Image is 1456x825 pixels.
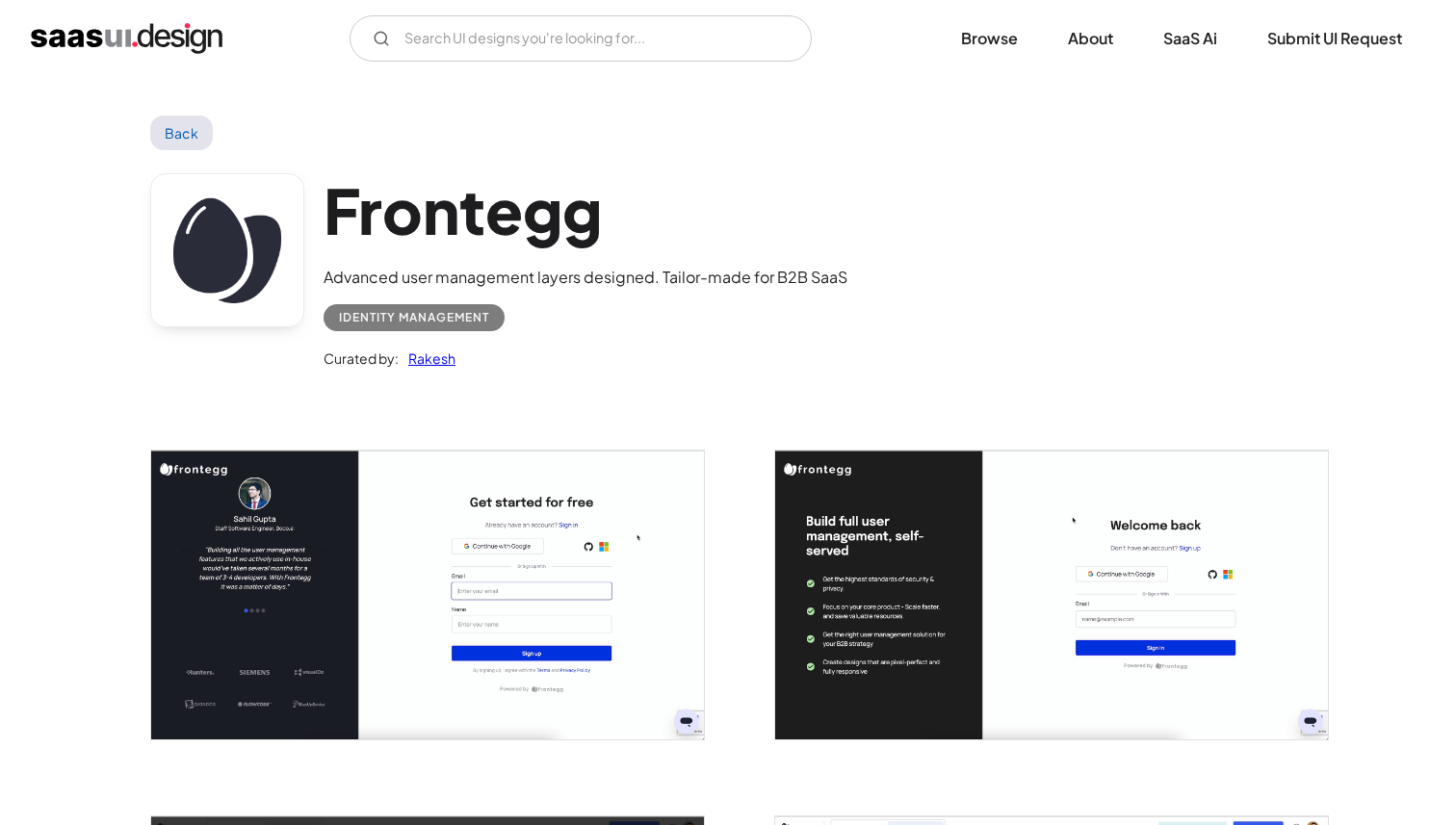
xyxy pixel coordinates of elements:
div: Identity Management [339,306,489,329]
form: Email Form [350,15,812,62]
a: home [31,23,222,54]
a: About [1045,17,1136,60]
a: open lightbox [151,451,704,739]
img: 642d0ec9f7b97b7bd500ecc2_Frontegg%20-%20Login.png [775,451,1328,739]
a: Rakesh [399,347,455,370]
a: SaaS Ai [1140,17,1240,60]
a: Browse [938,17,1041,60]
a: Submit UI Request [1244,17,1425,60]
div: Advanced user management layers designed. Tailor-made for B2B SaaS [324,266,847,289]
h1: Frontegg [324,173,847,247]
a: Back [150,116,213,150]
div: Curated by: [324,347,399,370]
a: open lightbox [775,451,1328,739]
input: Search UI designs you're looking for... [350,15,812,62]
img: 642d0ec9ab70ee78e6fbdead_Frontegg%20-%20Sign%20up.png [151,451,704,739]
